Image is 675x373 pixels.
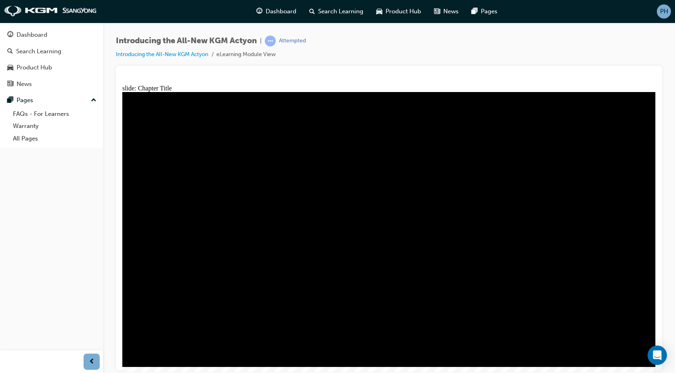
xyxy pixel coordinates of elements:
span: PH [660,7,668,16]
div: News [17,80,32,89]
span: News [443,7,459,16]
span: pages-icon [7,97,13,104]
div: Dashboard [17,30,47,40]
span: Dashboard [266,7,296,16]
span: news-icon [7,81,13,88]
a: All Pages [10,132,100,145]
span: | [260,36,262,46]
button: DashboardSearch LearningProduct HubNews [3,26,100,93]
a: Search Learning [3,44,100,59]
a: Warranty [10,120,100,132]
a: pages-iconPages [465,3,504,20]
a: news-iconNews [428,3,465,20]
span: Search Learning [318,7,363,16]
span: search-icon [7,48,13,55]
span: Pages [481,7,497,16]
button: Pages [3,93,100,108]
a: FAQs - For Learners [10,108,100,120]
div: Search Learning [16,47,61,56]
span: guage-icon [7,31,13,39]
span: guage-icon [256,6,262,17]
li: eLearning Module View [216,50,276,59]
span: car-icon [376,6,382,17]
span: search-icon [309,6,315,17]
a: News [3,77,100,92]
span: car-icon [7,64,13,71]
button: PH [657,4,671,19]
span: news-icon [434,6,440,17]
span: pages-icon [472,6,478,17]
div: Product Hub [17,63,52,72]
a: search-iconSearch Learning [303,3,370,20]
div: Pages [17,96,33,105]
span: Introducing the All-New KGM Actyon [116,36,257,46]
a: Dashboard [3,27,100,42]
a: Product Hub [3,60,100,75]
div: Open Intercom Messenger [648,346,667,365]
img: kgm [4,6,97,17]
span: prev-icon [89,357,95,367]
a: guage-iconDashboard [250,3,303,20]
div: Attempted [279,37,306,45]
span: Product Hub [386,7,421,16]
span: up-icon [91,95,96,106]
a: car-iconProduct Hub [370,3,428,20]
a: Introducing the All-New KGM Actyon [116,51,208,58]
span: learningRecordVerb_ATTEMPT-icon [265,36,276,46]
